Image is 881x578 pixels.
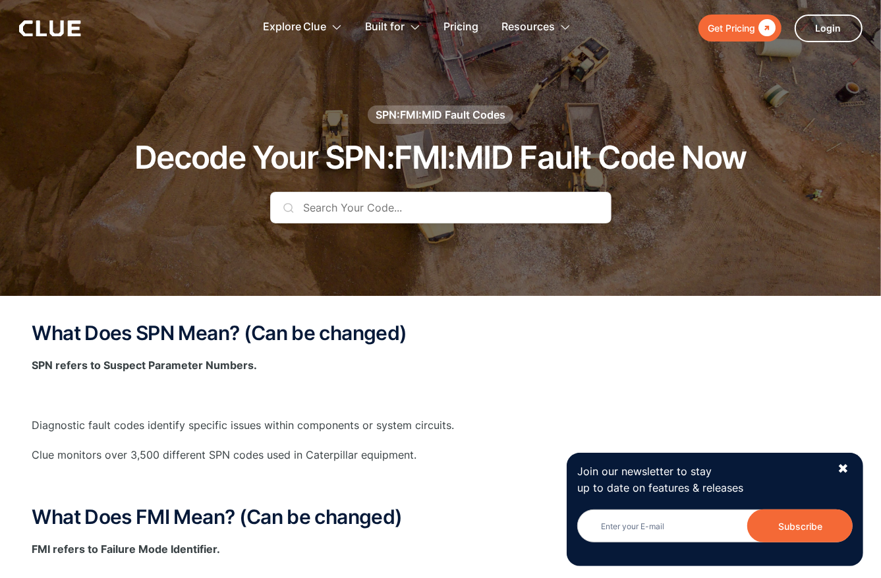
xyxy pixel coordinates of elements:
[376,107,505,122] div: SPN:FMI:MID Fault Codes
[32,542,221,556] strong: FMI refers to Failure Mode Identifier.
[502,7,571,48] div: Resources
[32,387,849,403] p: ‍
[263,7,343,48] div: Explore Clue
[32,506,849,528] h2: What Does FMI Mean? (Can be changed)
[795,14,863,42] a: Login
[444,7,479,48] a: Pricing
[747,509,853,542] input: Subscribe
[263,7,327,48] div: Explore Clue
[134,140,747,175] h1: Decode Your SPN:FMI:MID Fault Code Now
[32,417,849,434] p: Diagnostic fault codes identify specific issues within components or system circuits.
[366,7,421,48] div: Built for
[838,461,849,477] div: ✖
[270,192,611,223] input: Search Your Code...
[577,463,825,496] p: Join our newsletter to stay up to date on features & releases
[708,20,756,36] div: Get Pricing
[32,322,849,344] h2: What Does SPN Mean? (Can be changed)
[32,359,258,372] strong: SPN refers to Suspect Parameter Numbers.
[366,7,405,48] div: Built for
[577,509,853,542] input: Enter your E-mail
[502,7,555,48] div: Resources
[32,447,849,463] p: Clue monitors over 3,500 different SPN codes used in Caterpillar equipment.
[756,20,776,36] div: 
[577,509,853,556] form: Newsletter
[32,477,849,493] p: ‍
[698,14,782,42] a: Get Pricing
